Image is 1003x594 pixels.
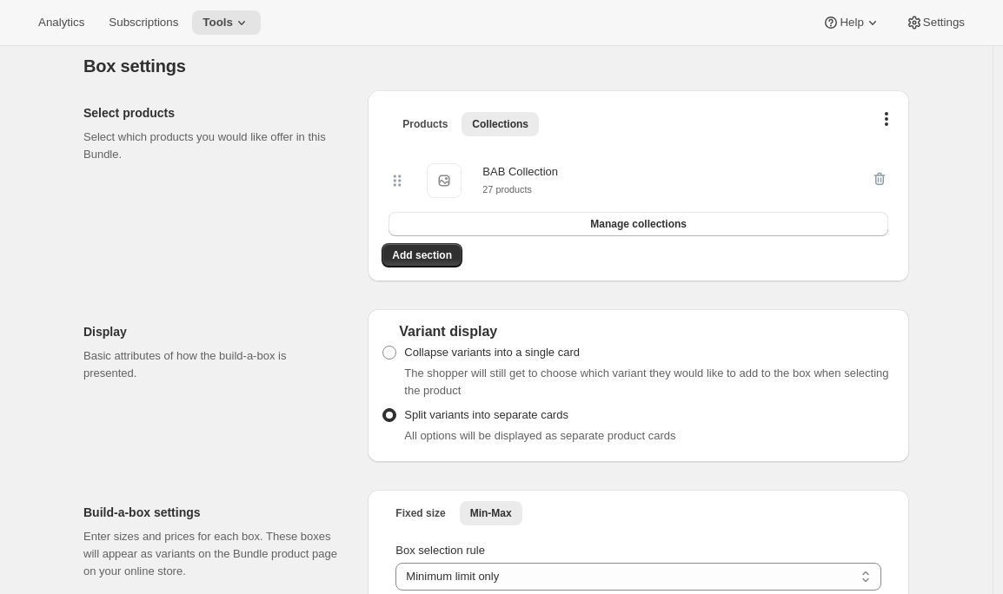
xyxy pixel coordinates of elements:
div: BAB Collection [482,163,558,181]
button: Tools [192,10,261,35]
span: Collapse variants into a single card [404,346,580,359]
span: Manage collections [590,217,687,231]
span: Settings [923,16,965,30]
p: Enter sizes and prices for each box. These boxes will appear as variants on the Bundle product pa... [83,528,340,580]
div: Variant display [382,323,895,340]
span: Subscriptions [109,16,178,30]
button: Manage collections [389,212,888,236]
span: Add section [392,248,452,262]
small: 27 products [482,184,532,195]
span: Analytics [38,16,84,30]
button: Subscriptions [98,10,189,35]
span: Min-Max [470,506,512,520]
span: The shopper will still get to choose which variant they would like to add to the box when selecti... [404,366,888,397]
button: Analytics [28,10,95,35]
span: Tools [203,16,233,30]
h2: Build-a-box settings [83,504,340,521]
span: Help [840,16,863,30]
p: Select which products you would like offer in this Bundle. [83,129,340,163]
span: Products [402,117,448,131]
p: Basic attributes of how the build-a-box is presented. [83,347,340,382]
span: All options will be displayed as separate product cards [404,429,675,442]
button: Add section [382,243,462,267]
h2: Select products [83,104,340,122]
span: Box selection rule [395,544,485,557]
button: Help [812,10,891,35]
span: Fixed size [395,506,445,520]
h2: Display [83,323,340,340]
span: Collections [472,117,528,131]
span: Split variants into separate cards [404,408,568,421]
button: Settings [895,10,975,35]
h2: Box settings [83,56,909,76]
